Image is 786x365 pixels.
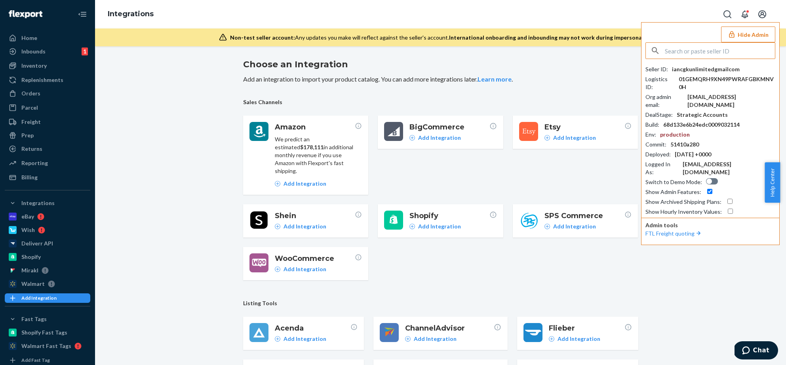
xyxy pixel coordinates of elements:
[645,65,668,73] div: Seller ID :
[553,222,596,230] p: Add Integration
[82,48,88,55] div: 1
[21,329,67,336] div: Shopify Fast Tags
[275,335,326,343] a: Add Integration
[672,65,740,73] div: iancgkunlimitedgmailcom
[5,45,90,58] a: Inbounds1
[665,43,775,59] input: Search or paste seller ID
[677,111,728,119] div: Strategic Accounts
[478,75,512,84] button: Learn more
[5,340,90,352] a: Walmart Fast Tags
[645,150,671,158] div: Deployed :
[5,313,90,325] button: Fast Tags
[645,141,666,148] div: Commit :
[21,315,47,323] div: Fast Tags
[645,93,683,109] div: Org admin email :
[645,111,673,119] div: DealStage :
[9,10,42,18] img: Flexport logo
[243,98,638,106] span: Sales Channels
[5,210,90,223] a: eBay
[737,6,753,22] button: Open notifications
[21,226,35,234] div: Wish
[645,131,656,139] div: Env :
[754,6,770,22] button: Open account menu
[5,293,90,303] a: Add Integration
[284,180,326,188] p: Add Integration
[284,335,326,343] p: Add Integration
[284,265,326,273] p: Add Integration
[5,197,90,209] button: Integrations
[275,135,362,175] p: We predict an estimated in additional monthly revenue if you use Amazon with Flexport's fast ship...
[275,122,355,132] span: Amazon
[765,162,780,203] button: Help Center
[243,75,638,84] p: Add an integration to import your product catalog. You can add more integrations later. .
[5,264,90,277] a: Mirakl
[275,265,326,273] a: Add Integration
[230,34,654,42] div: Any updates you make will reflect against the seller's account.
[5,129,90,142] a: Prep
[558,335,600,343] p: Add Integration
[5,251,90,263] a: Shopify
[5,157,90,169] a: Reporting
[409,122,489,132] span: BigCommerce
[645,160,679,176] div: Logged In As :
[5,59,90,72] a: Inventory
[5,74,90,86] a: Replenishments
[405,335,457,343] a: Add Integration
[21,118,41,126] div: Freight
[683,160,775,176] div: [EMAIL_ADDRESS][DOMAIN_NAME]
[645,188,701,196] div: Show Admin Features :
[549,323,624,333] span: Flieber
[243,299,638,307] span: Listing Tools
[735,341,778,361] iframe: Opens a widget where you can chat to one of our agents
[409,211,489,221] span: Shopify
[21,266,38,274] div: Mirakl
[645,178,702,186] div: Switch to Demo Mode :
[275,222,326,230] a: Add Integration
[21,295,57,301] div: Add Integration
[405,323,494,333] span: ChannelAdvisor
[663,121,740,129] div: 68d133e6b24edc0009032114
[21,342,71,350] div: Walmart Fast Tags
[449,34,654,41] span: International onboarding and inbounding may not work during impersonation.
[21,357,50,363] div: Add Fast Tag
[300,144,324,150] span: $ 178,111
[645,221,775,229] p: Admin tools
[21,280,45,288] div: Walmart
[5,171,90,184] a: Billing
[21,34,37,42] div: Home
[418,134,461,142] p: Add Integration
[21,48,46,55] div: Inbounds
[230,34,295,41] span: Non-test seller account:
[5,355,90,365] a: Add Fast Tag
[409,134,461,142] a: Add Integration
[5,237,90,250] a: Deliverr API
[645,230,702,237] a: FTL Freight quoting
[544,134,596,142] a: Add Integration
[675,150,711,158] div: [DATE] +0000
[108,10,154,18] a: Integrations
[21,159,48,167] div: Reporting
[5,116,90,128] a: Freight
[409,222,461,230] a: Add Integration
[645,121,659,129] div: Build :
[21,104,38,112] div: Parcel
[5,87,90,100] a: Orders
[679,75,775,91] div: 01GEMQRH9XN49PWRAFGBKMNV0H
[275,323,350,333] span: Acenda
[21,145,42,153] div: Returns
[670,141,699,148] div: 51410a280
[5,32,90,44] a: Home
[21,131,34,139] div: Prep
[21,253,41,261] div: Shopify
[74,6,90,22] button: Close Navigation
[687,93,775,109] div: [EMAIL_ADDRESS][DOMAIN_NAME]
[721,27,775,42] button: Hide Admin
[284,222,326,230] p: Add Integration
[21,76,63,84] div: Replenishments
[645,75,675,91] div: Logistics ID :
[414,335,457,343] p: Add Integration
[5,326,90,339] a: Shopify Fast Tags
[275,180,326,188] a: Add Integration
